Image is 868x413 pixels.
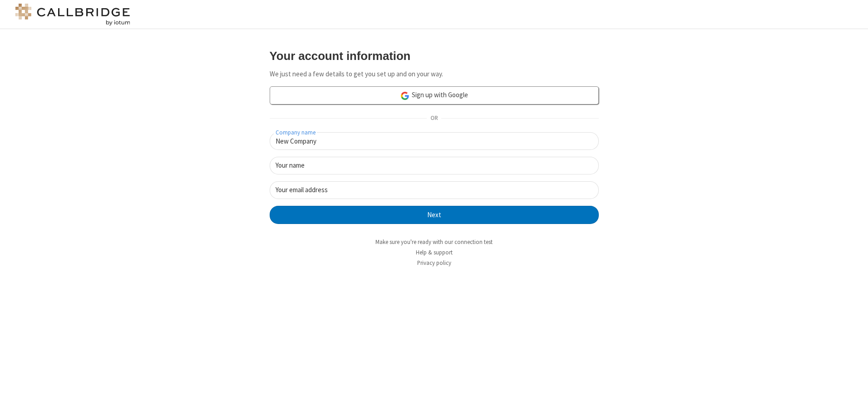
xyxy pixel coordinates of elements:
a: Sign up with Google [270,86,599,104]
input: Your email address [270,181,599,199]
img: google-icon.png [400,91,410,101]
a: Privacy policy [417,259,451,267]
a: Help & support [416,249,453,256]
p: We just need a few details to get you set up and on your way. [270,69,599,80]
a: Make sure you're ready with our connection test [375,238,493,246]
button: Next [270,206,599,224]
input: Your name [270,157,599,174]
span: OR [427,112,441,125]
img: logo@2x.png [14,4,132,25]
h3: Your account information [270,50,599,62]
input: Company name [270,132,599,150]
